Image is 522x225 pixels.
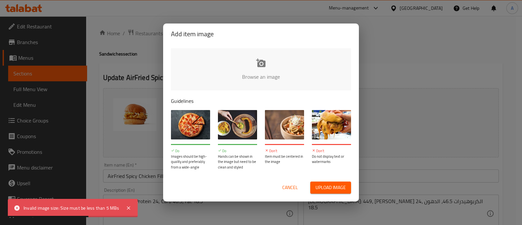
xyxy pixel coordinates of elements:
[171,29,351,39] h2: Add item image
[171,148,210,154] p: Do
[312,148,351,154] p: Don't
[312,154,351,165] p: Do not display text or watermarks
[282,184,298,192] span: Cancel
[171,110,210,139] img: guide-img-1@3x.jpg
[265,154,304,165] p: Item must be centered in the image
[23,204,119,212] div: Invalid image size: Size must be less than 5 MBs
[315,184,346,192] span: Upload image
[312,110,351,139] img: guide-img-4@3x.jpg
[218,154,257,170] p: Hands can be shown in the image but need to be clean and styled
[310,182,351,194] button: Upload image
[171,154,210,170] p: Images should be high-quality and preferably from a wide-angle
[265,110,304,139] img: guide-img-3@3x.jpg
[265,148,304,154] p: Don't
[218,110,257,139] img: guide-img-2@3x.jpg
[218,148,257,154] p: Do
[280,182,300,194] button: Cancel
[171,97,351,105] p: Guidelines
